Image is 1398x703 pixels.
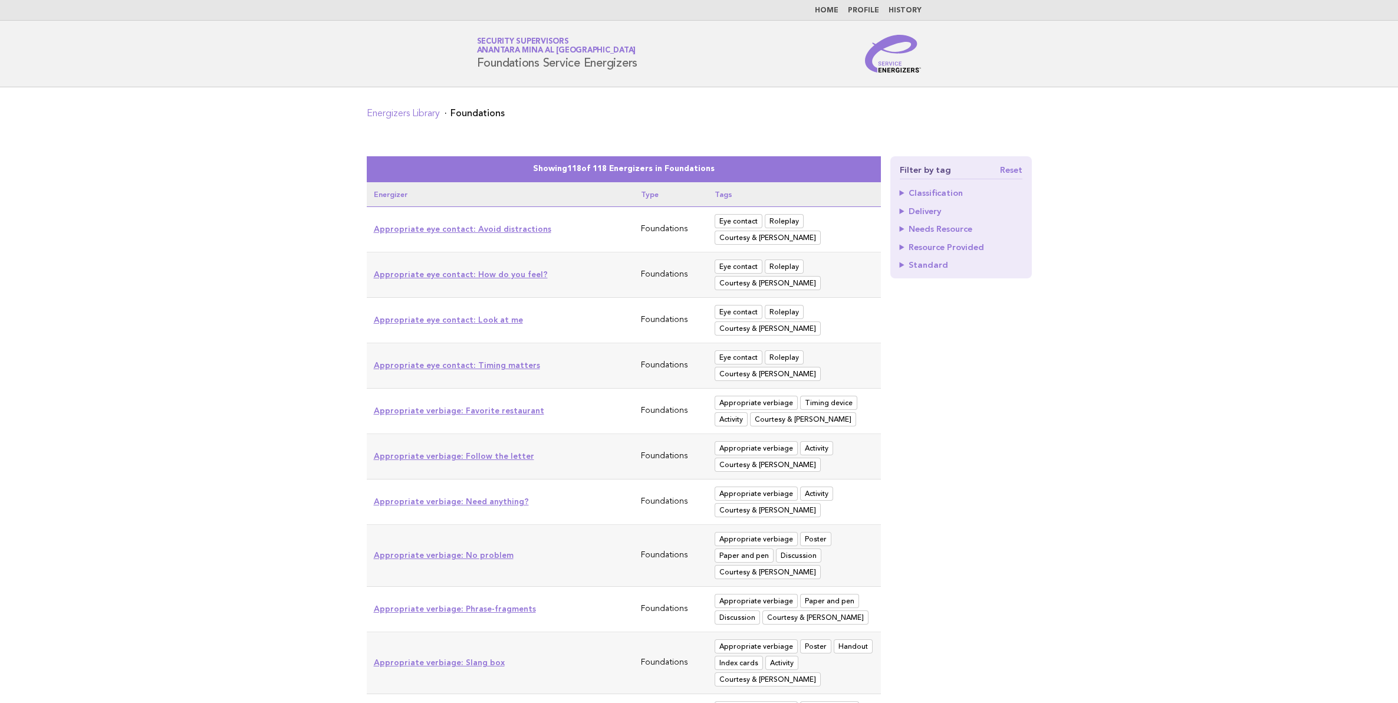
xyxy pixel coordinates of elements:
a: Appropriate verbiage: Slang box [374,658,505,667]
span: Appropriate verbiage [715,441,798,455]
span: Courtesy & Manners [715,672,821,686]
td: Foundations [634,587,708,632]
th: Tags [708,182,880,207]
caption: Showing of 118 Energizers in Foundations [367,156,881,182]
span: Activity [715,412,748,426]
td: Foundations [634,389,708,434]
span: Eye contact [715,305,762,319]
a: Appropriate verbiage: Need anything? [374,497,529,506]
span: Timing device [800,396,857,410]
span: Courtesy & Manners [750,412,856,426]
a: Appropriate eye contact: Avoid distractions [374,224,551,234]
span: Courtesy & Manners [715,503,821,517]
span: Courtesy & Manners [715,458,821,472]
span: Appropriate verbiage [715,396,798,410]
span: Activity [765,656,798,670]
td: Foundations [634,343,708,389]
a: Appropriate eye contact: How do you feel? [374,270,548,279]
span: Index cards [715,656,763,670]
a: Appropriate eye contact: Look at me [374,315,523,324]
summary: Needs Resource [900,225,1022,233]
li: Foundations [445,109,505,118]
td: Foundations [634,252,708,298]
span: Courtesy & Manners [715,565,821,579]
td: Foundations [634,207,708,252]
span: Roleplay [765,259,804,274]
summary: Resource Provided [900,243,1022,251]
a: Reset [1000,166,1022,174]
span: Discussion [715,610,760,625]
span: Roleplay [765,305,804,319]
span: Paper and pen [800,594,859,608]
span: Anantara Mina al [GEOGRAPHIC_DATA] [477,47,636,55]
span: Poster [800,639,831,653]
a: Security SupervisorsAnantara Mina al [GEOGRAPHIC_DATA] [477,38,636,54]
a: Appropriate verbiage: No problem [374,550,514,560]
span: Courtesy & Manners [715,367,821,381]
span: Activity [800,441,833,455]
summary: Delivery [900,207,1022,215]
summary: Standard [900,261,1022,269]
span: Courtesy & Manners [715,276,821,290]
h4: Filter by tag [900,166,1022,179]
td: Foundations [634,479,708,525]
span: Handout [834,639,873,653]
a: Appropriate verbiage: Phrase-fragments [374,604,536,613]
span: Poster [800,532,831,546]
h1: Foundations Service Energizers [477,38,638,69]
td: Foundations [634,434,708,479]
span: Courtesy & Manners [715,321,821,336]
span: Appropriate verbiage [715,532,798,546]
span: Paper and pen [715,548,774,563]
a: Home [815,7,838,14]
span: Roleplay [765,350,804,364]
th: Type [634,182,708,207]
span: Eye contact [715,259,762,274]
span: Appropriate verbiage [715,487,798,501]
summary: Classification [900,189,1022,197]
img: Service Energizers [865,35,922,73]
span: Eye contact [715,214,762,228]
a: Appropriate verbiage: Follow the letter [374,451,534,461]
span: Eye contact [715,350,762,364]
span: Appropriate verbiage [715,594,798,608]
a: History [889,7,922,14]
a: Energizers Library [367,109,440,119]
span: Appropriate verbiage [715,639,798,653]
a: Profile [848,7,879,14]
th: Energizer [367,182,634,207]
span: Courtesy & Manners [715,231,821,245]
td: Foundations [634,298,708,343]
td: Foundations [634,525,708,587]
td: Foundations [634,632,708,694]
span: Discussion [776,548,821,563]
span: Courtesy & Manners [762,610,869,625]
span: 118 [567,165,581,173]
a: Appropriate eye contact: Timing matters [374,360,540,370]
a: Appropriate verbiage: Favorite restaurant [374,406,544,415]
span: Roleplay [765,214,804,228]
span: Activity [800,487,833,501]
